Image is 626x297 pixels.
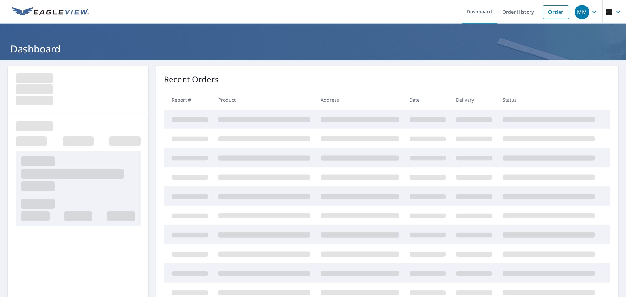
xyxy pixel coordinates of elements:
[498,90,600,110] th: Status
[12,7,89,17] img: EV Logo
[316,90,404,110] th: Address
[451,90,498,110] th: Delivery
[575,5,589,19] div: MM
[8,42,618,55] h1: Dashboard
[164,73,219,85] p: Recent Orders
[213,90,316,110] th: Product
[164,90,213,110] th: Report #
[404,90,451,110] th: Date
[543,5,569,19] a: Order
